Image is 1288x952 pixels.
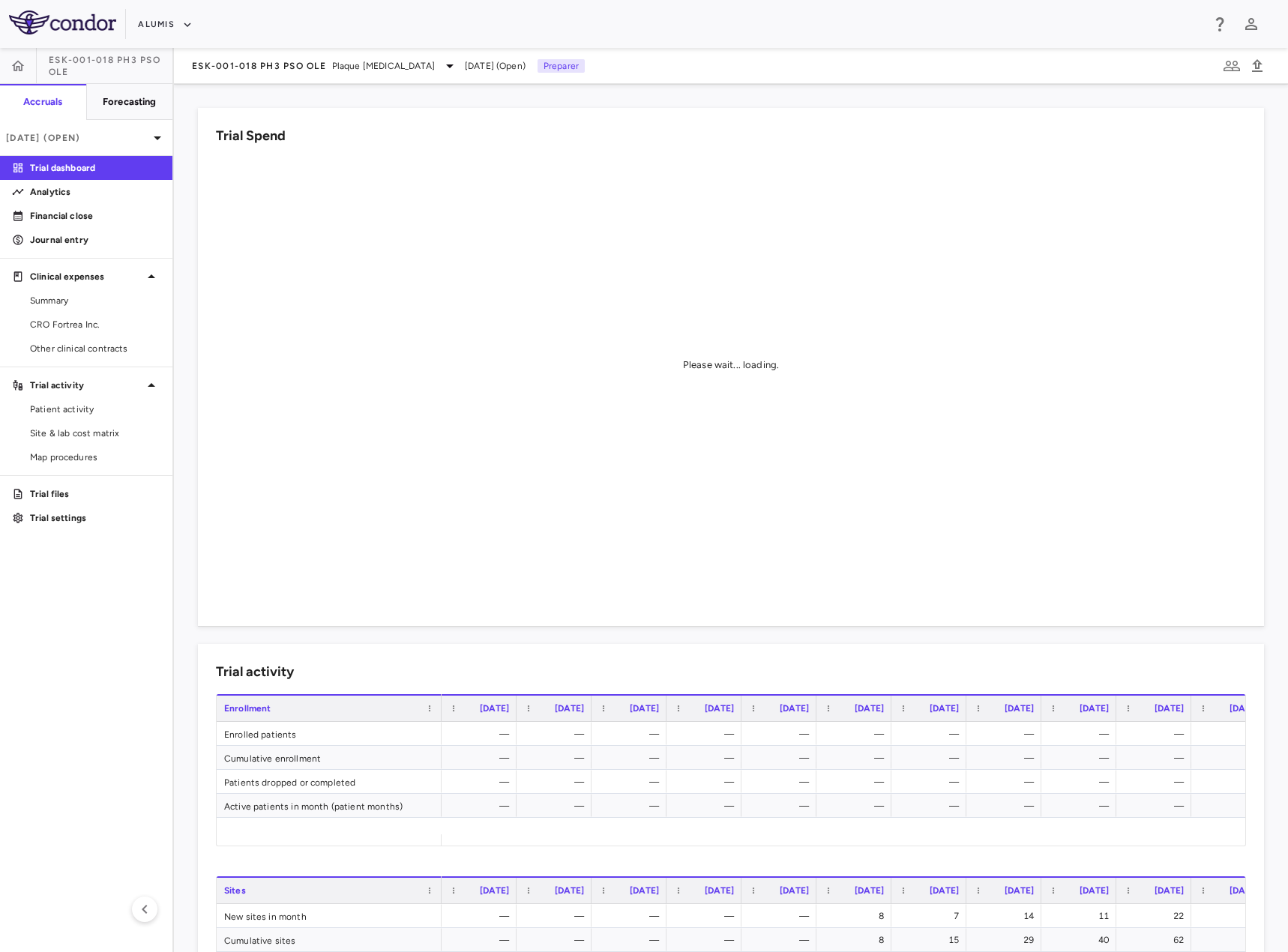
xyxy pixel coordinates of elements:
div: — [1130,722,1184,746]
div: 11 [1055,904,1109,928]
img: logo-full-SnFGN8VE.png [9,10,116,34]
div: — [1205,770,1259,794]
div: — [455,770,509,794]
h6: Trial activity [216,662,294,682]
div: 62 [1130,928,1184,952]
div: — [455,904,509,928]
div: — [605,904,659,928]
h6: Accruals [23,95,62,109]
div: — [1055,746,1109,770]
p: Trial dashboard [30,161,160,175]
span: [DATE] (Open) [465,59,526,73]
div: — [605,770,659,794]
span: [DATE] [1230,885,1259,896]
span: [DATE] [480,703,509,714]
div: 15 [905,928,959,952]
span: [DATE] [480,885,509,896]
div: — [455,794,509,818]
span: CRO Fortrea Inc. [30,318,160,331]
span: Plaque [MEDICAL_DATA] [332,59,435,73]
div: — [455,722,509,746]
p: Preparer [538,59,585,73]
span: Enrollment [224,703,271,714]
span: Site & lab cost matrix [30,427,160,440]
div: 8 [830,904,884,928]
div: — [680,770,734,794]
span: [DATE] [555,885,584,896]
span: [DATE] [1230,703,1259,714]
span: [DATE] [1005,885,1034,896]
div: 40 [1055,928,1109,952]
div: — [980,794,1034,818]
div: — [530,928,584,952]
div: — [830,722,884,746]
div: Please wait... loading. [683,358,779,372]
div: — [1205,746,1259,770]
div: — [755,794,809,818]
p: Trial activity [30,379,142,392]
div: — [605,722,659,746]
span: [DATE] [855,703,884,714]
span: [DATE] [780,703,809,714]
div: — [905,794,959,818]
div: — [530,746,584,770]
div: — [605,928,659,952]
p: Trial settings [30,511,160,525]
div: 29 [980,928,1034,952]
p: Clinical expenses [30,270,142,283]
div: — [1130,746,1184,770]
div: — [905,746,959,770]
span: [DATE] [1005,703,1034,714]
span: [DATE] [1080,885,1109,896]
div: — [755,746,809,770]
div: — [1055,722,1109,746]
span: [DATE] [930,703,959,714]
div: 22 [1130,904,1184,928]
div: — [530,722,584,746]
div: — [755,904,809,928]
div: — [1130,794,1184,818]
span: [DATE] [630,885,659,896]
div: — [905,770,959,794]
p: Financial close [30,209,160,223]
div: 8 [830,928,884,952]
div: — [755,722,809,746]
div: — [830,770,884,794]
span: [DATE] [930,885,959,896]
div: — [1205,794,1259,818]
div: — [605,794,659,818]
div: 14 [980,904,1034,928]
div: — [455,928,509,952]
div: — [1130,770,1184,794]
span: [DATE] [630,703,659,714]
div: — [980,770,1034,794]
span: Sites [224,885,246,896]
div: — [755,770,809,794]
div: — [530,794,584,818]
span: [DATE] [1155,885,1184,896]
div: New sites in month [217,904,442,927]
span: [DATE] [555,703,584,714]
div: — [680,746,734,770]
div: Active patients in month (patient months) [217,794,442,817]
div: — [605,746,659,770]
div: — [680,928,734,952]
div: 9 [1205,904,1259,928]
span: Summary [30,294,160,307]
div: — [755,928,809,952]
div: 71 [1205,928,1259,952]
div: — [680,904,734,928]
div: — [530,904,584,928]
div: — [980,722,1034,746]
div: — [1055,794,1109,818]
span: [DATE] [855,885,884,896]
span: [DATE] [705,703,734,714]
div: — [455,746,509,770]
button: Alumis [138,13,193,37]
div: Patients dropped or completed [217,770,442,793]
div: — [1055,770,1109,794]
div: — [830,746,884,770]
div: — [830,794,884,818]
p: Trial files [30,487,160,501]
span: [DATE] [1080,703,1109,714]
